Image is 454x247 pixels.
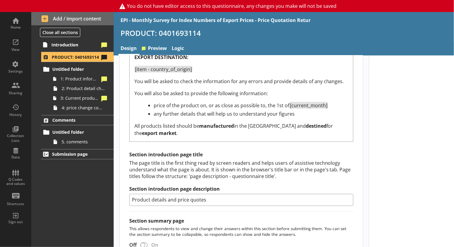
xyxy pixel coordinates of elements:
[154,111,295,117] span: any further details that will help us to understand your figures
[41,40,114,49] a: Introduction
[51,93,113,103] a: 3: Current product price
[41,15,103,22] span: Add / import content
[129,186,353,192] label: Section introduction page description
[5,155,26,160] div: Data
[5,25,26,30] div: Home
[121,28,447,38] h1: PRODUCT: 0401693114
[31,12,114,25] button: Add / import content
[199,123,234,129] span: manufactured
[44,127,114,147] li: Untitled folder5. comments
[5,47,26,52] div: View
[44,64,114,113] li: Untitled folder1: Product information2: Product detail changes3: Current product price4: price ch...
[306,123,327,129] span: destined
[5,177,26,186] div: Q Codes and values
[31,52,114,112] li: PRODUCT: 0401693114Untitled folder1: Product information2: Product detail changes3: Current produ...
[52,54,99,60] span: PRODUCT: 0401693114
[129,226,353,237] p: This allows respondents to view and change their answers within this section before submitting th...
[5,202,26,206] div: Shortcuts
[51,74,113,84] a: 1: Product information
[52,129,103,135] span: Untitled folder
[62,105,106,111] span: 4: price change comments
[41,52,113,62] a: PRODUCT: 0401693114
[290,102,327,109] span: [current_month]
[5,220,26,224] div: Sign out
[134,123,334,136] span: for the
[41,127,113,137] a: Untitled folder
[134,54,189,61] span: EXPORT DESTINATION:
[40,28,80,37] button: Close all sections
[134,78,344,85] span: You will be asked to check the information for any errors and provide details of any changes.
[169,42,186,55] a: Logic
[140,42,170,55] a: Preview
[41,64,113,74] a: Untitled folder
[60,95,99,101] span: 3: Current product price
[142,130,176,136] span: export market
[51,84,113,93] a: 2: Product detail changes
[129,160,353,180] div: The page title is the first thing read by screen readers and helps users of assistive technology ...
[121,17,311,23] div: EPI - Monthly Survey for Index Numbers of Export Prices - Price Quotation Retur
[154,102,289,109] span: price of the product on, or as close as possible to, the 1st of
[41,115,113,125] a: Comments
[134,123,199,129] span: All products listed should be
[118,42,140,55] a: Design
[134,90,268,97] span: You will also be asked to provide the following information:
[135,66,192,73] span: [item - country_of_origin]
[51,42,99,48] span: Introduction
[234,123,306,129] span: in the [GEOGRAPHIC_DATA] and
[51,137,113,147] a: 5. comments
[31,115,114,147] li: CommentsUntitled folder5. comments
[52,66,103,72] span: Untitled folder
[176,130,178,136] span: .
[129,152,353,158] h2: Section introduction page title
[52,117,103,123] span: Comments
[5,112,26,117] div: History
[5,91,26,95] div: Sharing
[41,149,114,159] a: Submission page
[62,86,106,91] span: 2: Product detail changes
[62,139,106,145] span: 5. comments
[129,218,184,224] label: Section summary page
[5,69,26,74] div: Settings
[5,133,26,143] div: Collection Lists
[60,76,99,82] span: 1: Product information
[51,103,113,113] a: 4: price change comments
[52,151,103,157] span: Submission page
